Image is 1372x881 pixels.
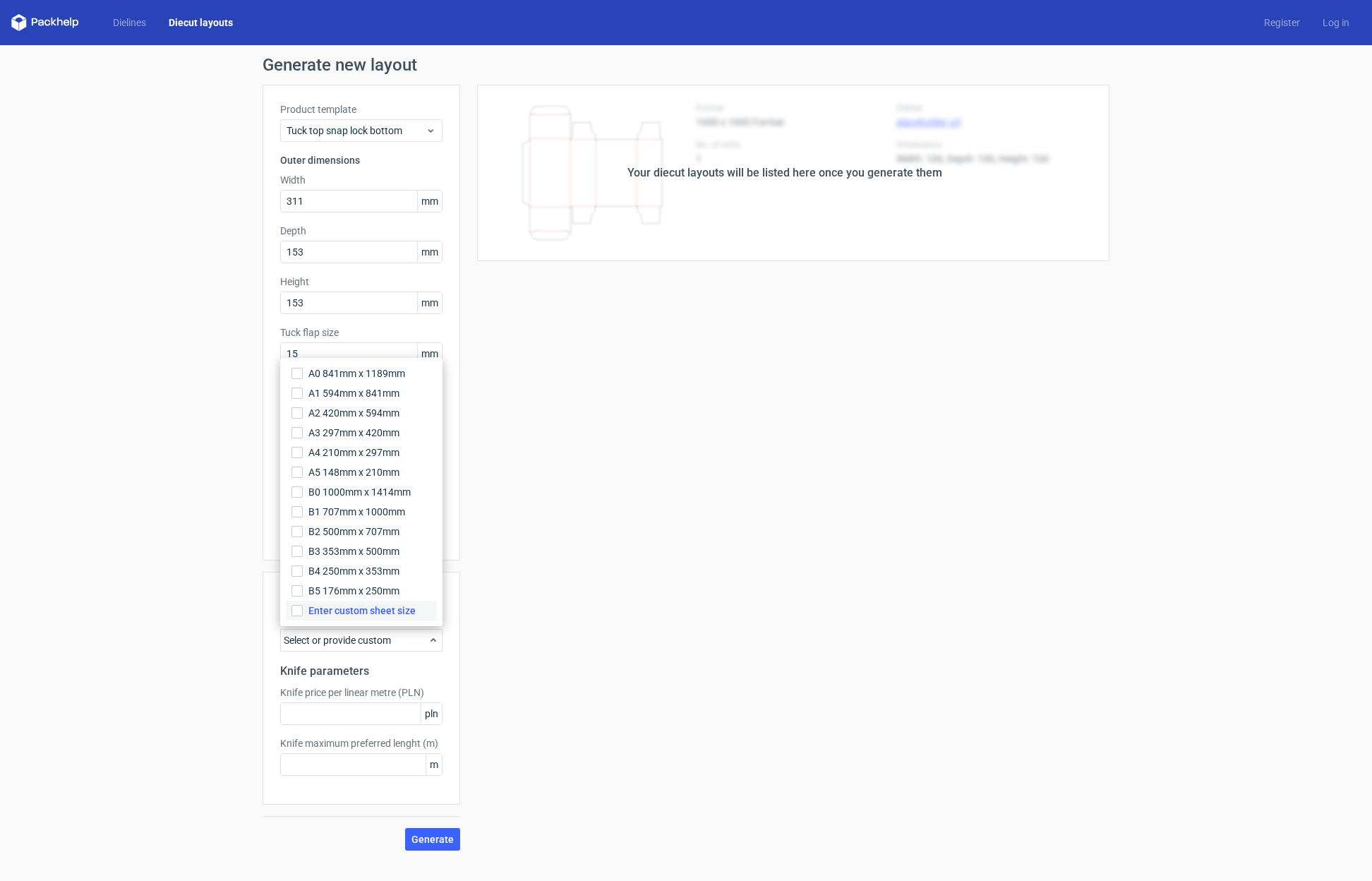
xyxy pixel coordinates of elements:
[308,366,405,380] span: A0 841mm x 1189mm
[1253,16,1311,30] a: Register
[308,604,416,618] span: Enter custom sheet size
[426,754,442,775] span: m
[417,343,442,364] span: mm
[308,544,399,558] span: B3 353mm x 500mm
[411,834,454,844] span: Generate
[280,685,443,700] label: Knife price per linear metre (PLN)
[287,124,426,138] span: Tuck top snap lock bottom
[308,505,405,519] span: B1 707mm x 1000mm
[417,191,442,212] span: mm
[421,703,442,724] span: pln
[627,164,942,181] div: Your diecut layouts will be listed here once you generate them
[280,663,443,680] h2: Knife parameters
[308,525,399,539] span: B2 500mm x 707mm
[280,173,443,187] label: Width
[308,485,411,499] span: B0 1000mm x 1414mm
[102,16,157,30] a: Dielines
[280,325,443,340] label: Tuck flap size
[417,292,442,313] span: mm
[308,584,399,598] span: B5 176mm x 250mm
[405,828,460,851] button: Generate
[280,102,443,116] label: Product template
[1311,16,1361,30] a: Log in
[308,426,399,440] span: A3 297mm x 420mm
[280,275,443,289] label: Height
[280,736,443,750] label: Knife maximum preferred lenght (m)
[308,406,399,420] span: A2 420mm x 594mm
[308,445,399,460] span: A4 210mm x 297mm
[308,465,399,479] span: A5 148mm x 210mm
[157,16,244,30] a: Diecut layouts
[280,153,443,167] h3: Outer dimensions
[308,564,399,578] span: B4 250mm x 353mm
[417,241,442,263] span: mm
[308,386,399,400] span: A1 594mm x 841mm
[263,56,1109,73] h1: Generate new layout
[280,629,443,652] div: Select or provide custom
[280,224,443,238] label: Depth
